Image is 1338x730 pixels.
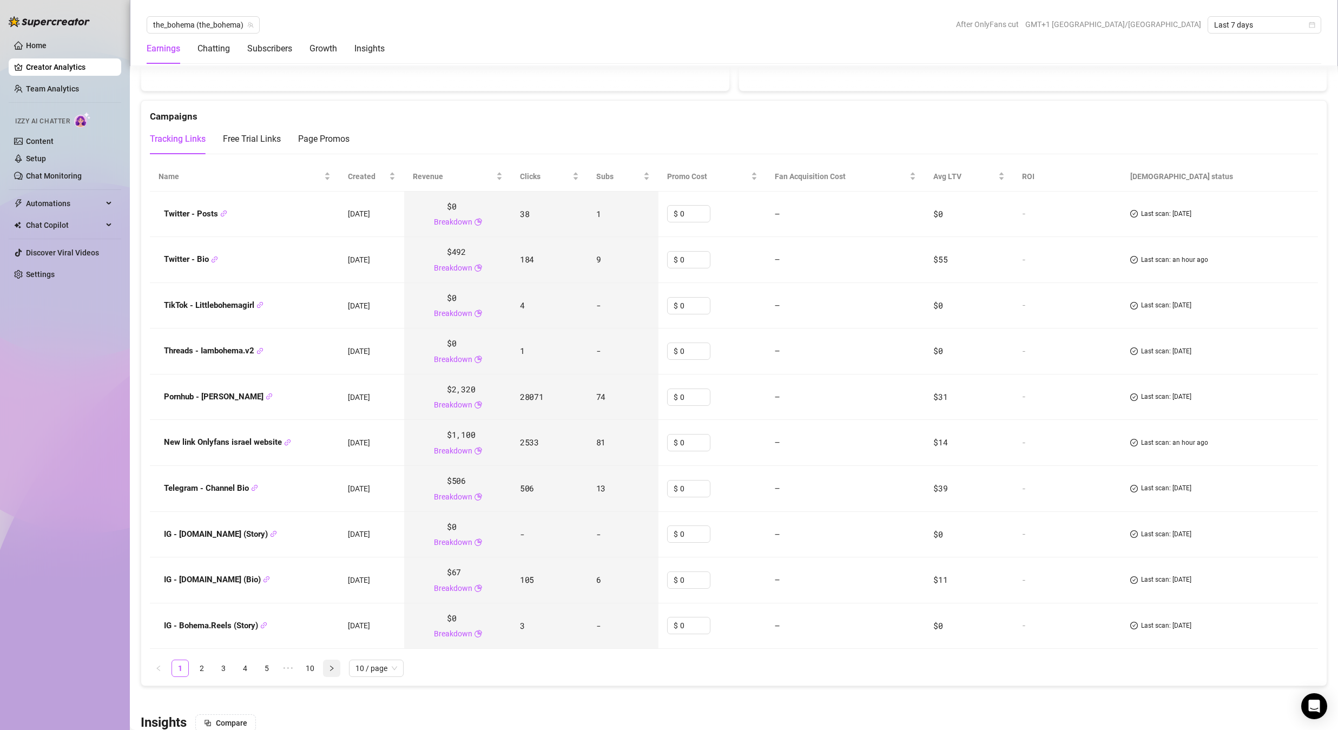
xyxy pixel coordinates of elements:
[933,483,947,494] span: $39
[447,246,466,259] span: $492
[302,660,318,676] a: 10
[1130,483,1138,494] span: check-circle
[933,437,947,448] span: $14
[26,248,99,257] a: Discover Viral Videos
[150,660,167,677] button: left
[596,483,605,494] span: 13
[26,154,46,163] a: Setup
[596,620,601,631] span: -
[434,628,472,640] a: Breakdown
[164,209,227,219] strong: Twitter - Posts
[1130,346,1138,357] span: check-circle
[447,337,456,350] span: $0
[447,612,456,625] span: $0
[164,529,277,539] strong: IG - [DOMAIN_NAME] (Story)
[434,536,472,548] a: Breakdown
[447,475,466,488] span: $506
[1141,621,1191,631] span: Last scan: [DATE]
[26,41,47,50] a: Home
[596,529,601,540] span: -
[26,195,103,212] span: Automations
[26,172,82,180] a: Chat Monitoring
[520,620,525,631] span: 3
[680,343,710,359] input: Enter cost
[1130,529,1138,540] span: check-circle
[164,300,263,310] strong: TikTok - Littlebohemagirl
[256,347,263,355] button: Copy Link
[680,389,710,405] input: Enter cost
[348,255,370,264] span: [DATE]
[348,484,370,493] span: [DATE]
[1130,621,1138,631] span: check-circle
[1022,346,1071,356] div: -
[520,300,525,311] span: 4
[596,300,601,311] span: -
[193,660,210,677] li: 2
[270,530,277,537] span: link
[680,617,710,634] input: Enter cost
[263,576,270,583] span: link
[434,445,472,457] a: Breakdown
[596,574,601,585] span: 6
[355,660,397,676] span: 10 / page
[1022,621,1071,630] div: -
[328,665,335,672] span: right
[775,574,780,585] span: —
[474,582,482,594] span: pie-chart
[1130,255,1138,265] span: check-circle
[775,300,780,311] span: —
[251,484,258,492] button: Copy Link
[236,660,254,677] li: 4
[520,483,534,494] span: 506
[348,576,370,584] span: [DATE]
[933,574,947,585] span: $11
[775,391,780,402] span: —
[1141,483,1191,494] span: Last scan: [DATE]
[933,208,942,219] span: $0
[1141,255,1208,265] span: Last scan: an hour ago
[348,347,370,356] span: [DATE]
[15,116,70,127] span: Izzy AI Chatter
[680,526,710,542] input: Enter cost
[301,660,319,677] li: 10
[164,575,270,584] strong: IG - [DOMAIN_NAME] (Bio)
[323,660,340,677] li: Next Page
[14,221,21,229] img: Chat Copilot
[197,42,230,55] div: Chatting
[447,383,475,396] span: $2,320
[26,270,55,279] a: Settings
[447,429,475,442] span: $1,100
[348,301,370,310] span: [DATE]
[933,300,942,311] span: $0
[1141,346,1191,357] span: Last scan: [DATE]
[474,262,482,274] span: pie-chart
[933,529,942,540] span: $0
[474,216,482,228] span: pie-chart
[348,170,387,182] span: Created
[220,210,227,217] span: link
[14,199,23,208] span: thunderbolt
[775,437,780,448] span: —
[520,254,534,265] span: 184
[933,391,947,402] span: $31
[596,208,601,219] span: 1
[266,393,273,401] button: Copy Link
[354,42,385,55] div: Insights
[1022,209,1071,219] div: -
[172,660,188,676] a: 1
[263,576,270,584] button: Copy Link
[150,660,167,677] li: Previous Page
[520,574,534,585] span: 105
[1301,693,1327,719] div: Open Intercom Messenger
[775,208,780,219] span: —
[956,16,1019,32] span: After OnlyFans cut
[680,298,710,314] input: Enter cost
[194,660,210,676] a: 2
[323,660,340,677] button: right
[9,16,90,27] img: logo-BBDzfeDw.svg
[1022,392,1071,402] div: -
[680,252,710,268] input: Enter cost
[1022,300,1071,310] div: -
[150,101,1318,124] div: Campaigns
[260,622,267,629] span: link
